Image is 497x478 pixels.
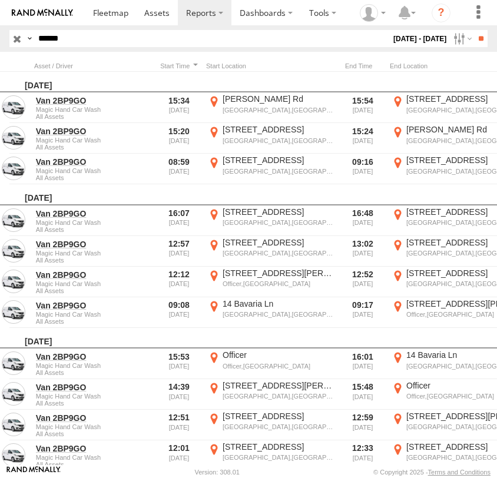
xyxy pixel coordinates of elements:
label: [DATE] - [DATE] [391,30,448,47]
a: Van 2BP9GO [36,208,150,219]
a: Terms and Conditions [428,469,491,476]
label: Search Filter Options [449,30,474,47]
a: Van 2BP9GO [36,239,150,250]
div: 09:08 [DATE] [157,298,201,327]
div: Version: 308.01 [195,469,240,476]
div: 16:48 [DATE] [340,207,385,235]
label: Click to View Event Location [206,207,336,235]
a: Van 2BP9GO [36,300,150,311]
div: 12:01 [DATE] [157,442,201,470]
div: [GEOGRAPHIC_DATA],[GEOGRAPHIC_DATA] [223,453,334,462]
span: Magic Hand Car Wash [36,311,150,318]
div: 12:12 [DATE] [157,268,201,296]
span: Magic Hand Car Wash [36,454,150,461]
div: 12:52 [DATE] [340,268,385,296]
div: [STREET_ADDRESS] [223,411,334,421]
a: View Asset in Asset Management [2,95,25,119]
img: rand-logo.svg [12,9,73,17]
div: [GEOGRAPHIC_DATA],[GEOGRAPHIC_DATA] [223,218,334,227]
div: 14:39 [DATE] [157,380,201,409]
div: 12:59 [DATE] [340,411,385,439]
span: Filter Results to this Group [36,226,150,233]
a: Van 2BP9GO [36,351,150,362]
div: 16:07 [DATE] [157,207,201,235]
span: Filter Results to this Group [36,257,150,264]
div: Emma Bailey [356,4,390,22]
span: Magic Hand Car Wash [36,167,150,174]
a: View Asset in Asset Management [2,239,25,263]
label: Click to View Event Location [206,298,336,327]
span: Magic Hand Car Wash [36,362,150,369]
a: View Asset in Asset Management [2,382,25,406]
div: 15:53 [DATE] [157,350,201,378]
span: Magic Hand Car Wash [36,423,150,430]
div: 15:54 [DATE] [340,94,385,122]
div: 15:48 [DATE] [340,380,385,409]
span: Magic Hand Car Wash [36,137,150,144]
a: View Asset in Asset Management [2,300,25,324]
label: Click to View Event Location [206,380,336,409]
div: [PERSON_NAME] Rd [223,94,334,104]
label: Click to View Event Location [206,442,336,470]
label: Click to View Event Location [206,237,336,265]
span: Filter Results to this Group [36,287,150,294]
div: Officer,[GEOGRAPHIC_DATA] [223,280,334,288]
div: [GEOGRAPHIC_DATA],[GEOGRAPHIC_DATA] [223,249,334,257]
div: [GEOGRAPHIC_DATA],[GEOGRAPHIC_DATA] [223,167,334,175]
span: Magic Hand Car Wash [36,280,150,287]
div: [STREET_ADDRESS] [223,442,334,452]
a: Van 2BP9GO [36,270,150,280]
label: Search Query [25,30,34,47]
span: Filter Results to this Group [36,318,150,325]
div: 15:24 [DATE] [340,124,385,152]
a: Van 2BP9GO [36,95,150,106]
label: Click to View Event Location [206,268,336,296]
div: 09:17 [DATE] [340,298,385,327]
div: [STREET_ADDRESS] [223,237,334,248]
div: 15:20 [DATE] [157,124,201,152]
span: Magic Hand Car Wash [36,393,150,400]
span: Filter Results to this Group [36,369,150,376]
a: View Asset in Asset Management [2,126,25,150]
label: Click to View Event Location [206,124,336,152]
a: Van 2BP9GO [36,382,150,393]
div: 15:34 [DATE] [157,94,201,122]
label: Click to View Event Location [206,350,336,378]
div: [STREET_ADDRESS] [223,207,334,217]
a: View Asset in Asset Management [2,270,25,293]
a: View Asset in Asset Management [2,157,25,180]
span: Magic Hand Car Wash [36,250,150,257]
div: 12:51 [DATE] [157,411,201,439]
a: View Asset in Asset Management [2,351,25,375]
a: Van 2BP9GO [36,413,150,423]
label: Click to View Event Location [206,155,336,183]
div: © Copyright 2025 - [373,469,491,476]
i: ? [432,4,450,22]
div: Officer,[GEOGRAPHIC_DATA] [223,362,334,370]
div: 16:01 [DATE] [340,350,385,378]
div: [STREET_ADDRESS][PERSON_NAME] [223,268,334,278]
a: View Asset in Asset Management [2,208,25,232]
a: Van 2BP9GO [36,443,150,454]
a: View Asset in Asset Management [2,413,25,436]
div: 12:33 [DATE] [340,442,385,470]
span: Filter Results to this Group [36,461,150,468]
span: Filter Results to this Group [36,400,150,407]
span: Filter Results to this Group [36,430,150,437]
a: Van 2BP9GO [36,157,150,167]
div: 12:57 [DATE] [157,237,201,265]
a: View Asset in Asset Management [2,443,25,467]
div: [GEOGRAPHIC_DATA],[GEOGRAPHIC_DATA] [223,423,334,431]
a: Van 2BP9GO [36,126,150,137]
span: Filter Results to this Group [36,174,150,181]
span: Filter Results to this Group [36,113,150,120]
span: Magic Hand Car Wash [36,106,150,113]
span: Filter Results to this Group [36,144,150,151]
label: Click to View Event Location [206,94,336,122]
div: 09:16 [DATE] [340,155,385,183]
div: Officer [223,350,334,360]
div: [GEOGRAPHIC_DATA],[GEOGRAPHIC_DATA] [223,106,334,114]
div: 14 Bavaria Ln [223,298,334,309]
div: Click to Sort [340,62,385,70]
div: Click to Sort [34,62,152,70]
